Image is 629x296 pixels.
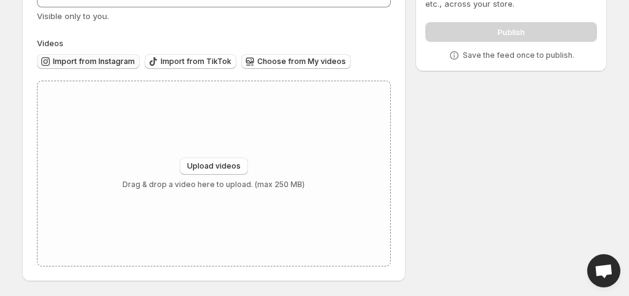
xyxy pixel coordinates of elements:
button: Import from Instagram [37,54,140,69]
p: Save the feed once to publish. [463,50,574,60]
span: Videos [37,38,63,48]
button: Choose from My videos [241,54,351,69]
span: Upload videos [187,161,241,171]
span: Import from Instagram [53,57,135,66]
span: Visible only to you. [37,11,109,21]
button: Import from TikTok [145,54,236,69]
p: Drag & drop a video here to upload. (max 250 MB) [122,180,305,190]
span: Choose from My videos [257,57,346,66]
span: Import from TikTok [161,57,231,66]
a: Open chat [587,254,620,287]
button: Upload videos [180,158,248,175]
